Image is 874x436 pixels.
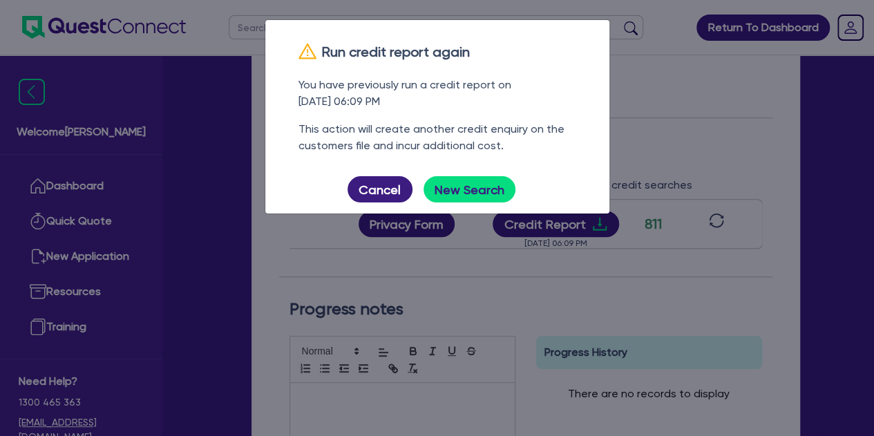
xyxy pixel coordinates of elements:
button: Cancel [348,176,412,202]
span: warning [298,42,316,60]
div: You have previously run a credit report on [298,77,576,110]
div: This action will create another credit enquiry on the customers file and incur additional cost. [298,121,576,154]
h3: Run credit report again [298,42,576,60]
div: [DATE] 06:09 PM [298,93,576,110]
button: New Search [424,176,516,202]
